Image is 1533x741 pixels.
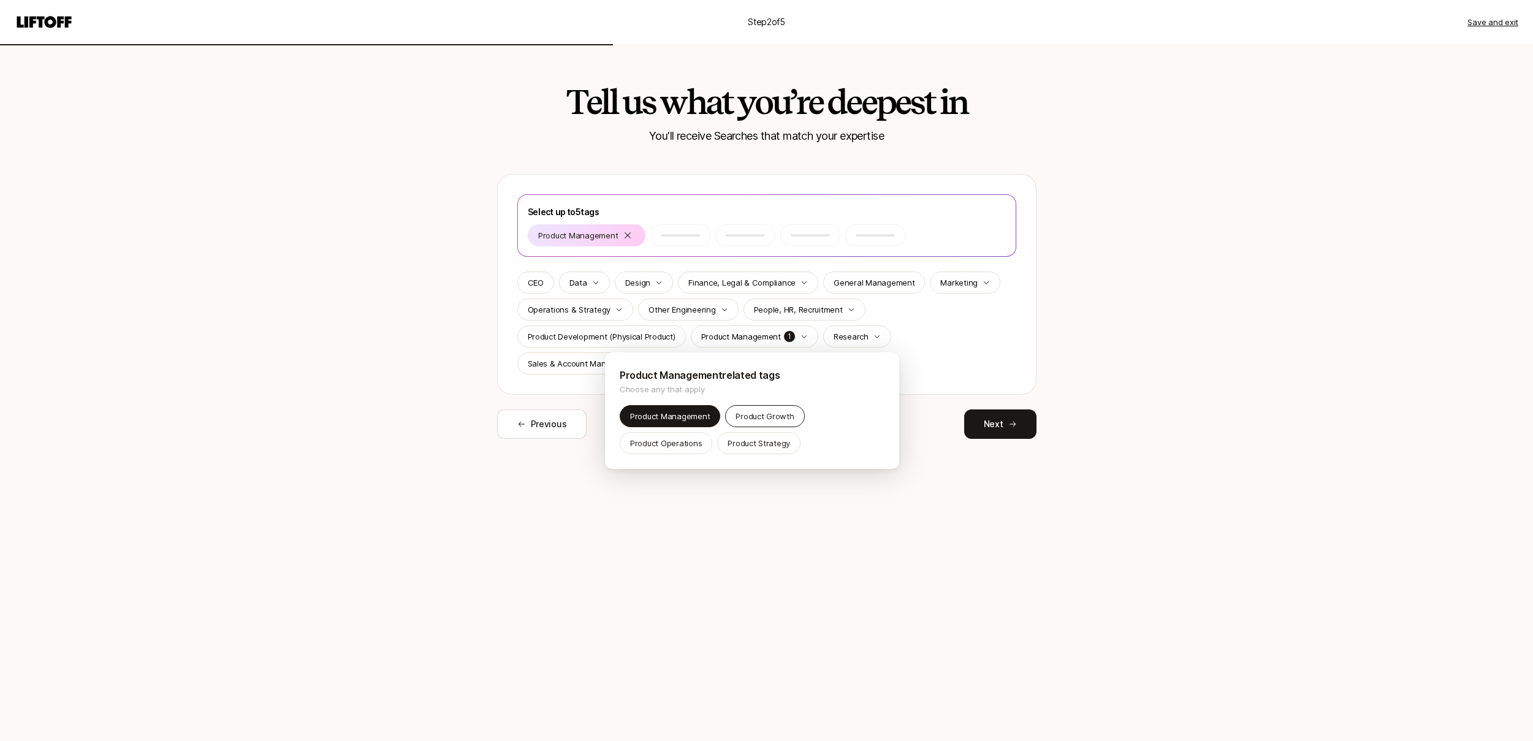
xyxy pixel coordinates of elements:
[736,410,794,422] p: Product Growth
[630,437,702,449] p: Product Operations
[728,437,790,449] p: Product Strategy
[620,383,884,395] p: Choose any that apply
[630,410,710,422] p: Product Management
[620,367,884,383] p: Product Management related tags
